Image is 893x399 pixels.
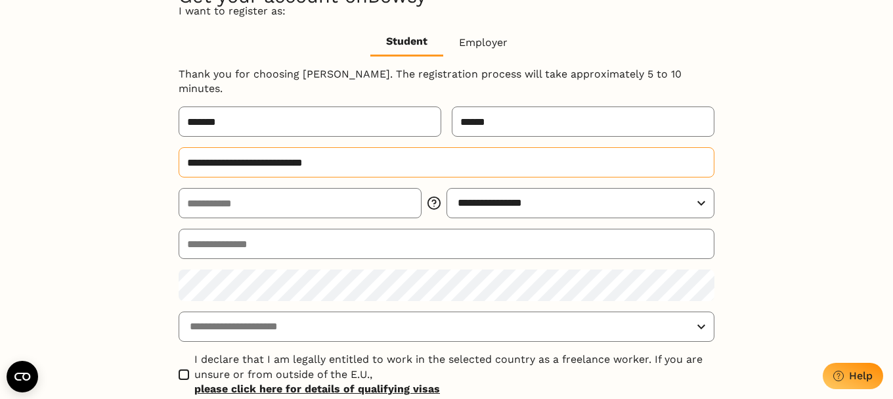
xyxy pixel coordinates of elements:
div: Help [849,369,873,382]
span: I declare that I am legally entitled to work in the selected country as a freelance worker. If yo... [194,352,714,396]
a: please click here for details of qualifying visas [194,382,714,396]
button: Help [823,363,883,389]
button: Employer [443,29,523,56]
p: I want to register as: [179,4,714,18]
button: Open CMP widget [7,361,38,392]
button: Student [370,29,443,56]
p: Thank you for choosing [PERSON_NAME]. The registration process will take approximately 5 to 10 mi... [179,67,714,97]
